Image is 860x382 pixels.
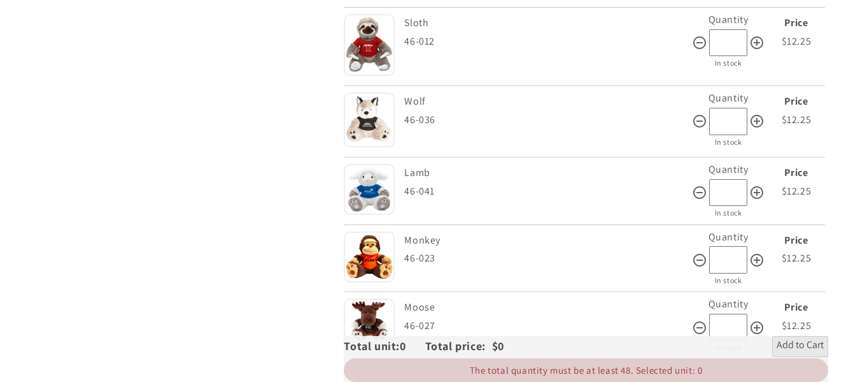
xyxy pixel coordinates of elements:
[768,164,825,182] div: Price
[692,56,765,70] div: In stock
[782,251,812,265] span: $12.25
[692,206,765,220] div: In stock
[492,339,504,353] span: $0
[404,317,692,335] div: 46-027
[782,113,812,126] span: $12.25
[404,164,689,182] div: Lamb
[344,164,395,215] img: Lamb
[782,184,812,198] span: $12.25
[404,33,692,51] div: 46-012
[344,92,395,147] img: Wolf
[404,182,692,201] div: 46-041
[708,163,749,176] label: Quantity
[768,298,825,317] div: Price
[777,339,824,354] span: Add to Cart
[768,92,825,111] div: Price
[404,14,689,33] div: Sloth
[782,319,812,332] span: $12.25
[708,230,749,244] label: Quantity
[692,274,765,288] div: In stock
[768,231,825,250] div: Price
[344,298,395,344] img: Moose
[344,14,395,76] img: Sloth
[344,231,395,283] img: Monkey
[404,111,692,129] div: 46-036
[782,34,812,48] span: $12.25
[404,249,692,268] div: 46-023
[768,14,825,33] div: Price
[404,92,689,111] div: Wolf
[344,336,491,356] div: Total unit: Total price:
[708,297,749,311] label: Quantity
[344,358,828,382] div: The total quantity must be at least 48. Selected unit: 0
[692,135,765,149] div: In stock
[404,231,689,250] div: Monkey
[708,13,749,26] label: Quantity
[772,336,828,356] button: Add to Cart
[400,339,425,353] span: 0
[708,91,749,105] label: Quantity
[404,298,689,317] div: Moose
